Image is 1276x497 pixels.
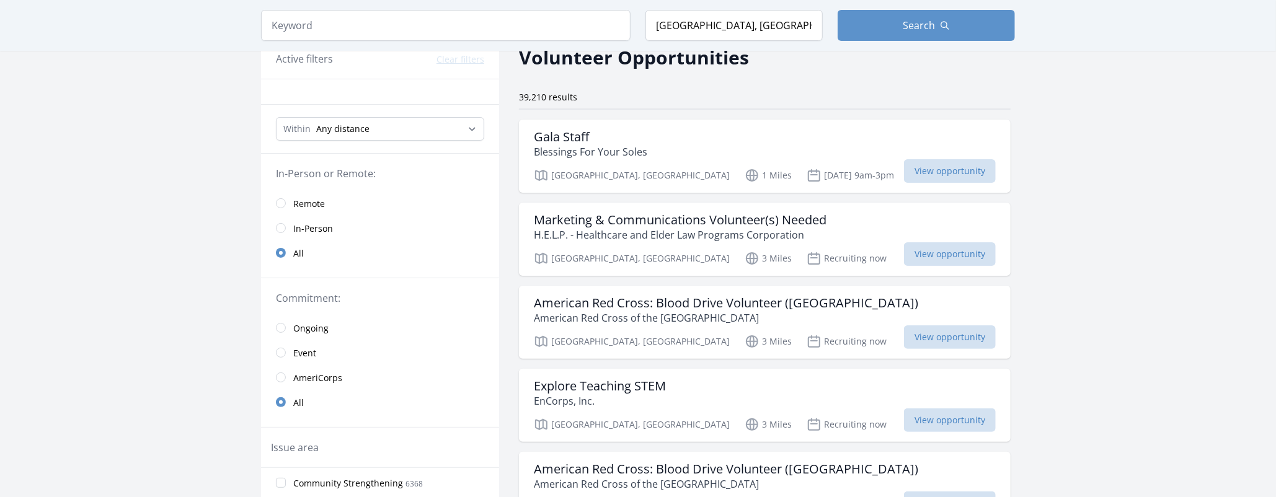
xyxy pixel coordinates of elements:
span: 39,210 results [519,91,577,103]
p: [GEOGRAPHIC_DATA], [GEOGRAPHIC_DATA] [534,168,730,183]
a: All [261,390,499,415]
span: Search [903,18,935,33]
span: View opportunity [904,408,996,432]
a: All [261,240,499,265]
span: Ongoing [293,322,329,335]
h3: American Red Cross: Blood Drive Volunteer ([GEOGRAPHIC_DATA]) [534,462,918,477]
p: 3 Miles [745,251,792,266]
a: Gala Staff Blessings For Your Soles [GEOGRAPHIC_DATA], [GEOGRAPHIC_DATA] 1 Miles [DATE] 9am-3pm V... [519,120,1011,193]
p: [GEOGRAPHIC_DATA], [GEOGRAPHIC_DATA] [534,251,730,266]
input: Community Strengthening 6368 [276,478,286,488]
p: 3 Miles [745,334,792,349]
button: Search [838,10,1015,41]
p: American Red Cross of the [GEOGRAPHIC_DATA] [534,477,918,491]
p: Recruiting now [807,251,887,266]
p: Recruiting now [807,417,887,432]
a: In-Person [261,216,499,240]
legend: Commitment: [276,291,484,306]
input: Location [645,10,823,41]
a: American Red Cross: Blood Drive Volunteer ([GEOGRAPHIC_DATA]) American Red Cross of the [GEOGRAPH... [519,286,1011,359]
a: Explore Teaching STEM EnCorps, Inc. [GEOGRAPHIC_DATA], [GEOGRAPHIC_DATA] 3 Miles Recruiting now V... [519,369,1011,442]
legend: In-Person or Remote: [276,166,484,181]
p: [GEOGRAPHIC_DATA], [GEOGRAPHIC_DATA] [534,417,730,432]
span: 6368 [405,478,423,489]
p: Recruiting now [807,334,887,349]
span: AmeriCorps [293,372,342,384]
a: AmeriCorps [261,365,499,390]
p: H.E.L.P. - Healthcare and Elder Law Programs Corporation [534,227,826,242]
legend: Issue area [271,440,319,455]
a: Event [261,340,499,365]
h3: Active filters [276,51,333,66]
span: Event [293,347,316,359]
h3: Explore Teaching STEM [534,379,666,394]
h3: Gala Staff [534,130,647,144]
span: All [293,247,304,260]
input: Keyword [261,10,631,41]
p: [DATE] 9am-3pm [807,168,894,183]
a: Remote [261,191,499,216]
p: 1 Miles [745,168,792,183]
p: 3 Miles [745,417,792,432]
span: Community Strengthening [293,477,403,490]
span: In-Person [293,222,333,235]
span: All [293,397,304,409]
span: View opportunity [904,159,996,183]
h2: Volunteer Opportunities [519,43,749,71]
h3: American Red Cross: Blood Drive Volunteer ([GEOGRAPHIC_DATA]) [534,296,918,310]
span: View opportunity [904,325,996,349]
a: Ongoing [261,315,499,340]
span: Remote [293,198,325,210]
p: [GEOGRAPHIC_DATA], [GEOGRAPHIC_DATA] [534,334,730,349]
span: View opportunity [904,242,996,266]
p: Blessings For Your Soles [534,144,647,159]
p: American Red Cross of the [GEOGRAPHIC_DATA] [534,310,918,325]
h3: Marketing & Communications Volunteer(s) Needed [534,213,826,227]
a: Marketing & Communications Volunteer(s) Needed H.E.L.P. - Healthcare and Elder Law Programs Corpo... [519,203,1011,276]
button: Clear filters [436,53,484,66]
select: Search Radius [276,117,484,141]
p: EnCorps, Inc. [534,394,666,408]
